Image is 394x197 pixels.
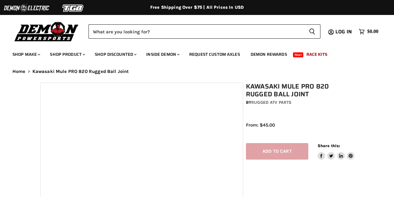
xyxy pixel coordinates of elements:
[90,48,140,61] a: Shop Discounted
[185,48,245,61] a: Request Custom Axles
[89,24,320,39] form: Product
[251,100,291,105] a: Rugged ATV Parts
[8,46,377,61] ul: Main menu
[318,143,355,160] aside: Share this:
[302,48,332,61] a: Race Kits
[12,20,81,42] img: Demon Powersports
[246,122,275,128] span: From: $45.00
[335,28,352,36] span: Log in
[45,48,89,61] a: Shop Product
[246,99,357,106] div: by
[8,48,44,61] a: Shop Make
[12,69,26,74] a: Home
[142,48,183,61] a: Inside Demon
[32,69,129,74] span: Kawasaki Mule PRO 820 Rugged Ball Joint
[356,27,382,36] a: $0.00
[304,24,320,39] button: Search
[367,29,378,35] span: $0.00
[89,24,304,39] input: Search
[3,2,50,14] img: Demon Electric Logo 2
[50,2,97,14] img: TGB Logo 2
[333,29,356,35] a: Log in
[246,48,292,61] a: Demon Rewards
[293,52,304,57] span: New!
[318,143,340,148] span: Share this:
[246,83,357,98] h1: Kawasaki Mule PRO 820 Rugged Ball Joint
